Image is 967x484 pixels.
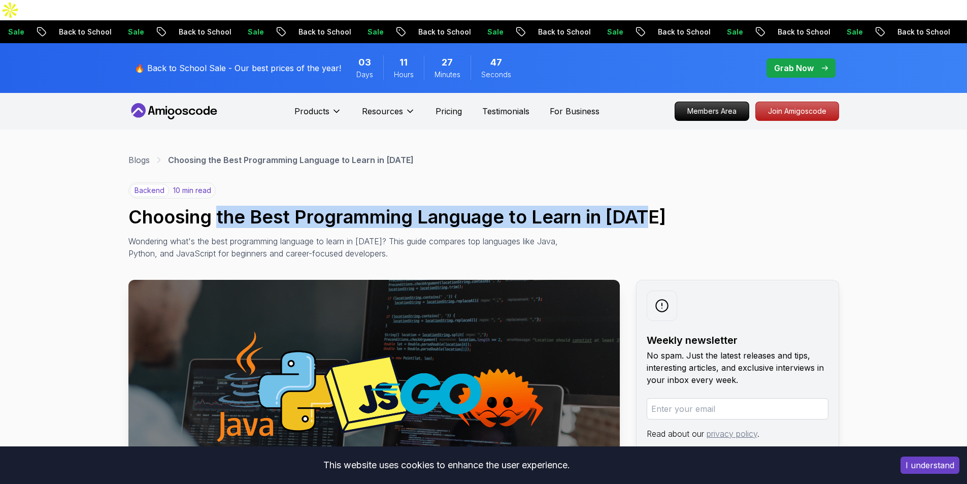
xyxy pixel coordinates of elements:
[464,27,533,37] p: Back to School
[584,27,653,37] p: Back to School
[362,105,415,125] button: Resources
[550,105,599,117] a: For Business
[773,27,806,37] p: Sale
[675,102,749,120] p: Members Area
[755,102,839,121] a: Join Amigoscode
[647,333,828,347] h2: Weekly newsletter
[824,27,893,37] p: Back to School
[533,27,566,37] p: Sale
[436,105,462,117] a: Pricing
[135,62,341,74] p: 🔥 Back to School Sale - Our best prices of the year!
[893,27,925,37] p: Sale
[481,70,511,80] span: Seconds
[435,70,460,80] span: Minutes
[490,55,502,70] span: 47 Seconds
[105,27,174,37] p: Back to School
[174,27,207,37] p: Sale
[399,55,408,70] span: 11 Hours
[168,154,414,166] p: Choosing the Best Programming Language to Learn in [DATE]
[675,102,749,121] a: Members Area
[294,105,329,117] p: Products
[901,457,959,474] button: Accept cookies
[647,428,828,440] p: Read about our .
[756,102,839,120] p: Join Amigoscode
[8,454,885,476] div: This website uses cookies to enhance the user experience.
[294,27,326,37] p: Sale
[130,184,169,197] p: backend
[414,27,446,37] p: Sale
[173,185,211,196] p: 10 min read
[294,105,342,125] button: Products
[653,27,686,37] p: Sale
[358,55,371,70] span: 3 Days
[442,55,453,70] span: 27 Minutes
[225,27,294,37] p: Back to School
[356,70,373,80] span: Days
[128,207,839,227] h1: Choosing the Best Programming Language to Learn in [DATE]
[482,105,529,117] a: Testimonials
[704,27,773,37] p: Back to School
[128,154,150,166] a: Blogs
[362,105,403,117] p: Resources
[345,27,414,37] p: Back to School
[647,398,828,420] input: Enter your email
[54,27,87,37] p: Sale
[707,429,757,439] a: privacy policy
[394,70,414,80] span: Hours
[128,235,583,260] p: Wondering what's the best programming language to learn in [DATE]? This guide compares top langua...
[774,62,814,74] p: Grab Now
[647,349,828,386] p: No spam. Just the latest releases and tips, interesting articles, and exclusive interviews in you...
